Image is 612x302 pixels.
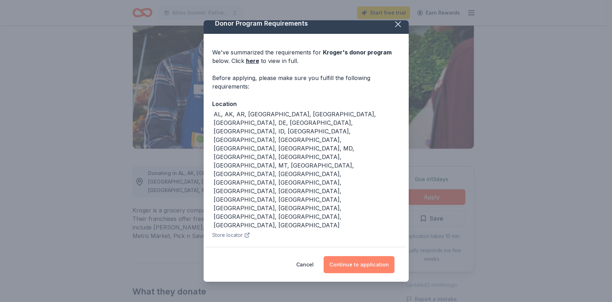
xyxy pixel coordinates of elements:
div: AL, AK, AR, [GEOGRAPHIC_DATA], [GEOGRAPHIC_DATA], [GEOGRAPHIC_DATA], DE, [GEOGRAPHIC_DATA], [GEOG... [214,110,400,229]
button: Continue to application [324,256,394,273]
button: Cancel [296,256,314,273]
div: Donor Program Requirements [204,14,409,34]
div: Location [212,99,400,108]
div: Before applying, please make sure you fulfill the following requirements: [212,74,400,91]
button: Store locator [212,231,250,239]
div: We've summarized the requirements for below. Click to view in full. [212,48,400,65]
span: Kroger 's donor program [323,49,392,56]
a: here [246,57,259,65]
